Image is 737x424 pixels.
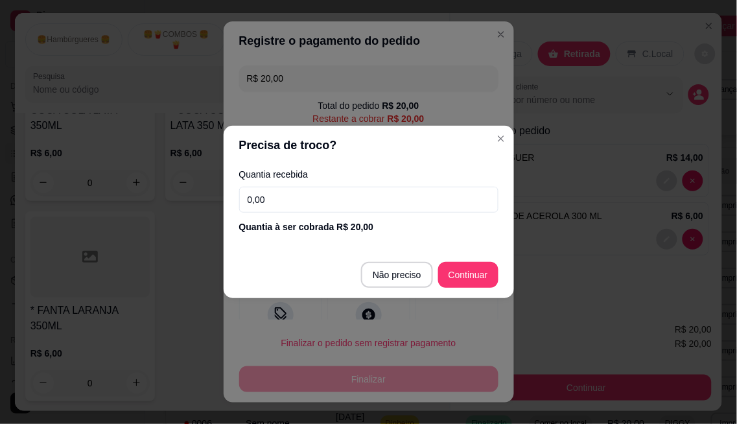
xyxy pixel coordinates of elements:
button: Continuar [438,262,498,288]
label: Quantia recebida [239,170,498,179]
button: Close [491,128,511,149]
button: Não preciso [361,262,433,288]
header: Precisa de troco? [224,126,514,165]
div: Quantia à ser cobrada R$ 20,00 [239,220,498,233]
